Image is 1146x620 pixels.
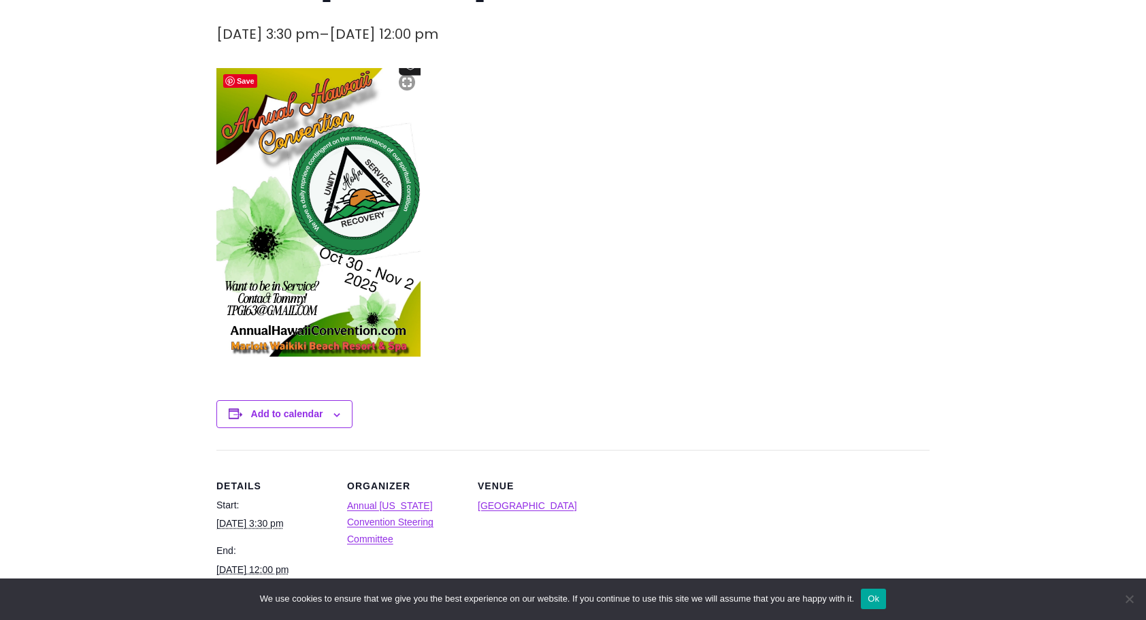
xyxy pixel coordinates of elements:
h2: Details [216,480,331,492]
abbr: 2025-10-30 [216,518,284,529]
span: [DATE] 12:00 pm [329,25,438,44]
dt: End: [216,543,331,559]
a: [GEOGRAPHIC_DATA] [478,500,577,511]
span: We use cookies to ensure that we give you the best experience on our website. If you continue to ... [260,592,854,606]
h2: Organizer [347,480,461,492]
div: – [216,22,438,46]
span: Save [223,74,257,88]
abbr: 2025-11-02 [216,564,289,575]
span: [DATE] 3:30 pm [216,25,319,44]
a: Annual [US_STATE] Convention Steering Committee [347,500,433,544]
button: Ok [861,589,886,609]
dt: Start: [216,497,331,513]
h2: Venue [478,480,592,492]
span: No [1122,592,1136,606]
button: View links to add events to your calendar [251,408,323,419]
